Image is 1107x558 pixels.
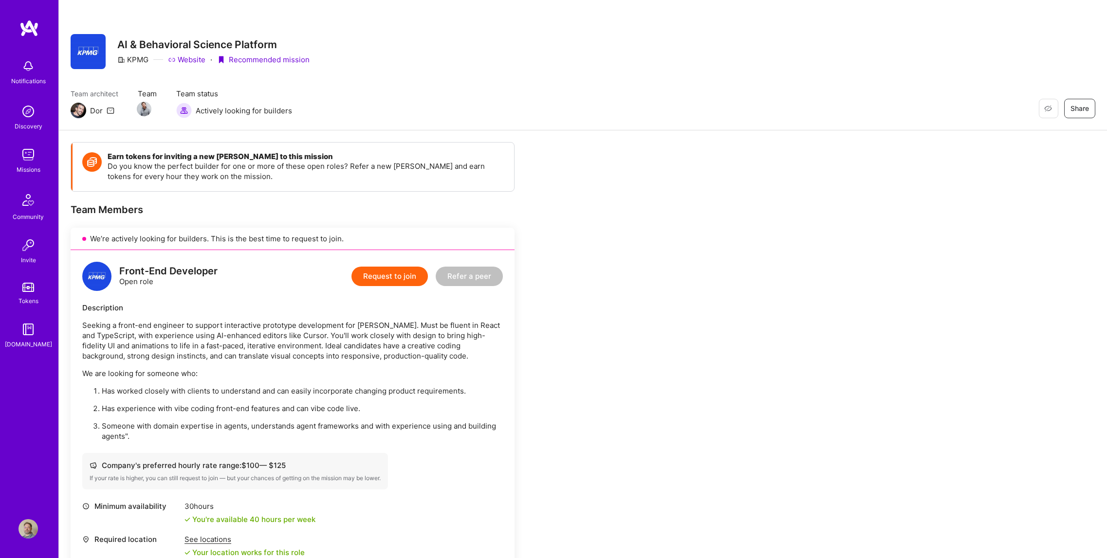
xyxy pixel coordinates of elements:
div: If your rate is higher, you can still request to join — but your chances of getting on the missio... [90,474,381,482]
span: Share [1070,104,1089,113]
p: Seeking a front-end engineer to support interactive prototype development for [PERSON_NAME]. Must... [82,320,503,361]
div: Notifications [11,76,46,86]
div: [DOMAIN_NAME] [5,339,52,349]
i: icon Location [82,536,90,543]
img: logo [82,262,111,291]
a: User Avatar [16,519,40,539]
i: icon Check [184,550,190,556]
img: Company Logo [71,34,106,69]
img: Invite [18,235,38,255]
div: Your location works for this role [184,547,305,558]
img: Token icon [82,152,102,172]
div: Description [82,303,503,313]
button: Request to join [351,267,428,286]
img: Community [17,188,40,212]
p: Has worked closely with clients to understand and can easily incorporate changing product require... [102,386,503,396]
p: We are looking for someone who: [82,368,503,378]
div: Dor [90,106,103,116]
div: Invite [21,255,36,265]
i: icon Clock [82,503,90,510]
span: Team [138,89,157,99]
i: icon Check [184,517,190,522]
h4: Earn tokens for inviting a new [PERSON_NAME] to this mission [108,152,504,161]
div: · [210,54,212,65]
a: Website [168,54,205,65]
h3: AI & Behavioral Science Platform [117,38,310,51]
img: logo [19,19,39,37]
div: Front-End Developer [119,266,218,276]
i: icon CompanyGray [117,56,125,64]
div: Open role [119,266,218,287]
img: Team Architect [71,103,86,118]
img: teamwork [18,145,38,164]
img: Actively looking for builders [176,103,192,118]
a: Team Member Avatar [138,101,150,117]
img: bell [18,56,38,76]
div: See locations [184,534,305,544]
img: guide book [18,320,38,339]
img: Team Member Avatar [137,102,151,116]
span: Actively looking for builders [196,106,292,116]
i: icon EyeClosed [1044,105,1052,112]
i: icon PurpleRibbon [217,56,225,64]
img: discovery [18,102,38,121]
span: Team status [176,89,292,99]
span: Team architect [71,89,118,99]
div: Community [13,212,44,222]
p: Has experience with vibe coding front-end features and can vibe code live. [102,403,503,414]
p: Someone with domain expertise in agents, understands agent frameworks and with experience using a... [102,421,503,441]
i: icon Cash [90,462,97,469]
div: Tokens [18,296,38,306]
div: Minimum availability [82,501,180,511]
div: Team Members [71,203,515,216]
div: Required location [82,534,180,544]
div: You're available 40 hours per week [184,514,315,524]
div: Company's preferred hourly rate range: $ 100 — $ 125 [90,460,381,470]
button: Share [1064,99,1095,118]
button: Refer a peer [436,267,503,286]
div: KPMG [117,54,148,65]
div: Discovery [15,121,42,131]
div: 30 hours [184,501,315,511]
i: icon Mail [107,107,114,114]
p: Do you know the perfect builder for one or more of these open roles? Refer a new [PERSON_NAME] an... [108,161,504,181]
img: User Avatar [18,519,38,539]
div: We’re actively looking for builders. This is the best time to request to join. [71,228,515,250]
div: Missions [17,164,40,175]
img: tokens [22,283,34,292]
div: Recommended mission [217,54,310,65]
